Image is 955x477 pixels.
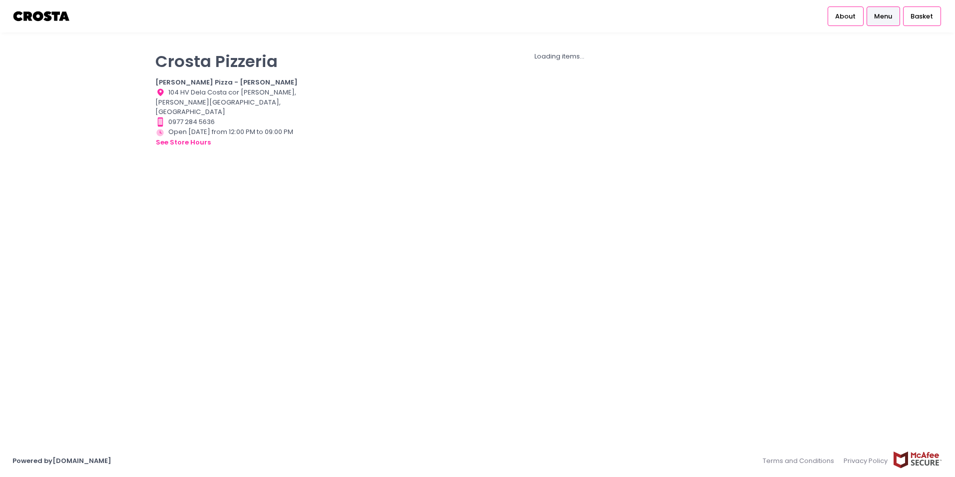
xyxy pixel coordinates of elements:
[839,451,893,470] a: Privacy Policy
[155,137,211,148] button: see store hours
[12,7,71,25] img: logo
[155,51,307,71] p: Crosta Pizzeria
[763,451,839,470] a: Terms and Conditions
[874,11,892,21] span: Menu
[835,11,856,21] span: About
[911,11,933,21] span: Basket
[155,117,307,127] div: 0977 284 5636
[320,51,800,61] div: Loading items...
[155,87,307,117] div: 104 HV Dela Costa cor [PERSON_NAME], [PERSON_NAME][GEOGRAPHIC_DATA], [GEOGRAPHIC_DATA]
[12,456,111,465] a: Powered by[DOMAIN_NAME]
[867,6,900,25] a: Menu
[828,6,864,25] a: About
[893,451,943,468] img: mcafee-secure
[155,127,307,148] div: Open [DATE] from 12:00 PM to 09:00 PM
[155,77,298,87] b: [PERSON_NAME] Pizza - [PERSON_NAME]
